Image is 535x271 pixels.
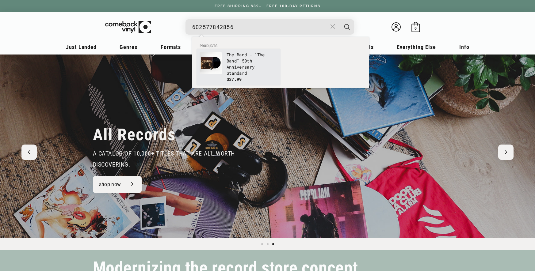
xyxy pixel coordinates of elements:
[93,150,235,168] span: a catalog of 10,000+ Titles that are all worth discovering.
[208,4,327,8] a: FREE SHIPPING $89+ | FREE 100-DAY RETURNS
[339,19,355,35] button: Search
[161,44,181,50] span: Formats
[197,43,365,49] li: Products
[498,145,514,160] button: Next slide
[327,20,338,33] button: Close
[227,76,242,82] span: $37.99
[200,52,277,82] a: The Band - "The Band" 50th Anniversary Standard The Band - "The Band" 50th Anniversary Standard $...
[415,26,417,31] span: 0
[66,44,97,50] span: Just Landed
[93,125,176,145] h2: All Records
[397,44,436,50] span: Everything Else
[192,21,327,33] input: When autocomplete results are available use up and down arrows to review and enter to select
[265,241,270,247] button: Load slide 2 of 3
[185,19,354,35] div: Search
[200,52,222,74] img: The Band - "The Band" 50th Anniversary Standard
[120,44,137,50] span: Genres
[197,49,281,85] li: products: The Band - "The Band" 50th Anniversary Standard
[270,241,276,247] button: Load slide 3 of 3
[21,145,37,160] button: Previous slide
[459,44,469,50] span: Info
[192,37,369,88] div: Products
[227,52,277,76] p: The Band - "The Band" 50th Anniversary Standard
[259,241,265,247] button: Load slide 1 of 3
[93,176,142,193] a: shop now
